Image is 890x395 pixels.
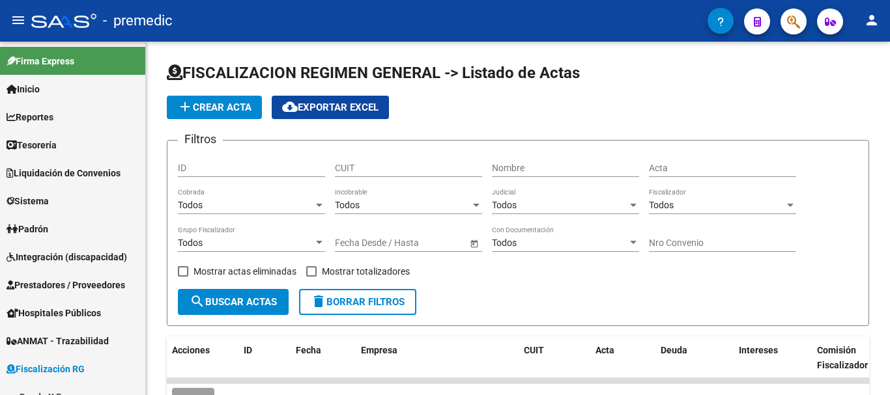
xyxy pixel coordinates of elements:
[7,222,48,236] span: Padrón
[299,289,416,315] button: Borrar Filtros
[524,345,544,355] span: CUIT
[335,200,360,210] span: Todos
[167,336,238,379] datatable-header-cell: Acciones
[394,238,457,249] input: Fecha fin
[311,296,405,308] span: Borrar Filtros
[311,293,326,309] mat-icon: delete
[172,345,210,355] span: Acciones
[335,238,382,249] input: Fecha inicio
[7,54,74,68] span: Firma Express
[812,336,890,379] datatable-header-cell: Comisión Fiscalizador
[167,64,580,82] span: FISCALIZACION REGIMEN GENERAL -> Listado de Actas
[7,166,121,180] span: Liquidación de Convenios
[322,264,410,279] span: Mostrar totalizadores
[467,236,481,250] button: Open calendar
[7,362,85,376] span: Fiscalización RG
[296,345,321,355] span: Fecha
[519,336,590,379] datatable-header-cell: CUIT
[272,96,389,119] button: Exportar EXCEL
[282,102,379,113] span: Exportar EXCEL
[655,336,734,379] datatable-header-cell: Deuda
[492,200,517,210] span: Todos
[103,7,173,35] span: - premedic
[846,351,877,382] iframe: Intercom live chat
[7,306,101,320] span: Hospitales Públicos
[7,194,49,208] span: Sistema
[649,200,674,210] span: Todos
[190,296,277,308] span: Buscar Actas
[10,12,26,28] mat-icon: menu
[7,138,57,152] span: Tesorería
[739,345,778,355] span: Intereses
[190,293,205,309] mat-icon: search
[864,12,880,28] mat-icon: person
[661,345,687,355] span: Deuda
[7,110,53,124] span: Reportes
[282,99,298,115] mat-icon: cloud_download
[178,130,223,148] h3: Filtros
[177,99,193,115] mat-icon: add
[590,336,655,379] datatable-header-cell: Acta
[596,345,614,355] span: Acta
[7,278,125,292] span: Prestadores / Proveedores
[7,82,40,96] span: Inicio
[361,345,397,355] span: Empresa
[492,238,517,248] span: Todos
[194,264,296,279] span: Mostrar actas eliminadas
[7,250,127,264] span: Integración (discapacidad)
[244,345,252,355] span: ID
[167,96,262,119] button: Crear Acta
[356,336,519,379] datatable-header-cell: Empresa
[291,336,356,379] datatable-header-cell: Fecha
[817,345,868,370] span: Comisión Fiscalizador
[178,238,203,248] span: Todos
[238,336,291,379] datatable-header-cell: ID
[178,289,289,315] button: Buscar Actas
[178,200,203,210] span: Todos
[734,336,812,379] datatable-header-cell: Intereses
[177,102,251,113] span: Crear Acta
[7,334,109,348] span: ANMAT - Trazabilidad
